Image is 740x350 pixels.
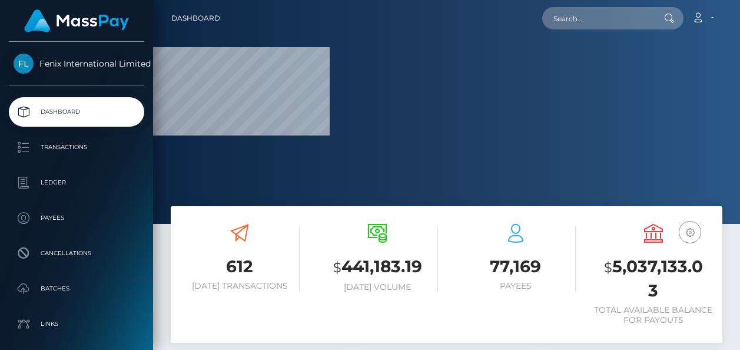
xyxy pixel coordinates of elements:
[456,281,576,291] h6: Payees
[9,309,144,339] a: Links
[14,174,140,191] p: Ledger
[14,54,34,74] img: Fenix International Limited
[9,274,144,303] a: Batches
[14,245,140,262] p: Cancellations
[604,259,612,276] small: $
[24,9,129,32] img: MassPay Logo
[317,282,437,292] h6: [DATE] Volume
[9,168,144,197] a: Ledger
[593,305,714,325] h6: Total Available Balance for Payouts
[180,255,300,278] h3: 612
[14,138,140,156] p: Transactions
[542,7,653,29] input: Search...
[14,280,140,298] p: Batches
[14,103,140,121] p: Dashboard
[9,203,144,233] a: Payees
[171,6,220,31] a: Dashboard
[9,97,144,127] a: Dashboard
[9,239,144,268] a: Cancellations
[593,255,714,302] h3: 5,037,133.03
[317,255,437,279] h3: 441,183.19
[333,259,341,276] small: $
[9,58,144,69] span: Fenix International Limited
[180,281,300,291] h6: [DATE] Transactions
[14,209,140,227] p: Payees
[14,315,140,333] p: Links
[456,255,576,278] h3: 77,169
[9,133,144,162] a: Transactions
